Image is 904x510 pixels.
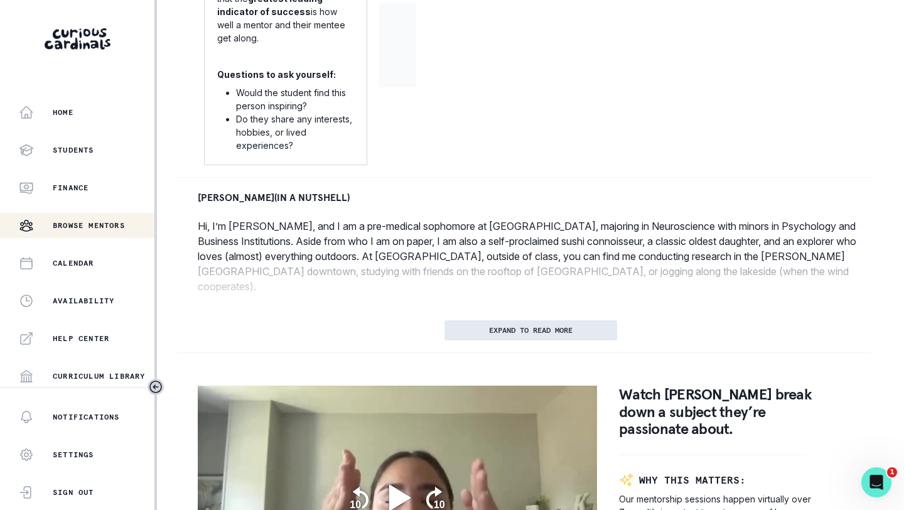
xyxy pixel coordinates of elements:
[53,296,114,306] p: Availability
[53,220,125,231] p: Browse Mentors
[53,183,89,193] p: Finance
[53,450,94,460] p: Settings
[639,472,746,487] p: WHY THIS MATTERS:
[53,334,109,344] p: Help Center
[236,86,354,112] li: Would the student find this person inspiring?
[53,487,94,497] p: Sign Out
[53,145,94,155] p: Students
[861,467,891,497] iframe: Intercom live chat
[53,107,73,117] p: Home
[619,386,819,438] p: Watch [PERSON_NAME] break down a subject they’re passionate about.
[198,190,350,205] p: [PERSON_NAME] (IN A NUTSHELL)
[45,28,110,50] img: Curious Cardinals Logo
[198,219,863,294] p: Hi, I’m [PERSON_NAME], and I am a pre-medical sophomore at [GEOGRAPHIC_DATA], majoring in Neurosc...
[217,68,336,81] p: Questions to ask yourself:
[236,112,354,152] li: Do they share any interests, hobbies, or lived experiences?
[53,412,120,422] p: Notifications
[53,371,146,381] p: Curriculum Library
[489,326,573,335] p: EXPAND TO READ MORE
[444,320,617,340] button: EXPAND TO READ MORE
[53,258,94,268] p: Calendar
[887,467,897,477] span: 1
[148,379,164,395] button: Toggle sidebar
